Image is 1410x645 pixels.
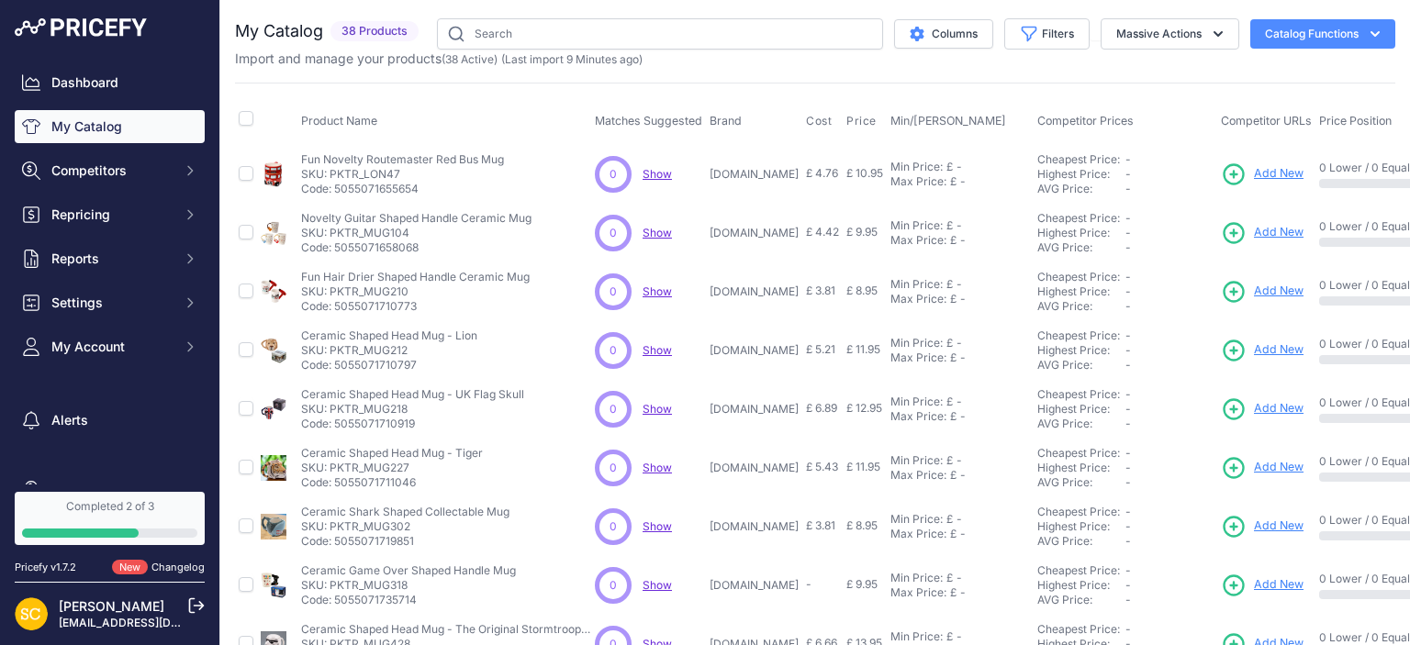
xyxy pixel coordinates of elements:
[950,585,957,600] div: £
[610,284,617,300] span: 0
[112,560,148,575] span: New
[1125,152,1131,166] span: -
[15,330,205,363] button: My Account
[1254,400,1304,417] span: Add New
[1319,114,1392,128] span: Price Position
[1037,299,1125,314] div: AVG Price:
[890,468,946,483] div: Max Price:
[806,518,835,532] span: £ 3.81
[301,343,477,358] p: SKU: PKTR_MUG212
[953,571,962,585] div: -
[437,18,883,50] input: Search
[301,328,477,343] p: Ceramic Shaped Head Mug - Lion
[1037,578,1125,593] div: Highest Price:
[301,114,377,128] span: Product Name
[953,218,962,233] div: -
[806,114,835,128] button: Cost
[950,350,957,365] div: £
[59,616,251,629] a: [EMAIL_ADDRESS][DOMAIN_NAME]
[51,294,172,312] span: Settings
[301,226,532,240] p: SKU: PKTR_MUG104
[1254,165,1304,183] span: Add New
[890,350,946,365] div: Max Price:
[595,114,702,128] span: Matches Suggested
[950,292,957,306] div: £
[643,461,672,474] a: Show
[1037,114,1134,128] span: Competitor Prices
[953,629,962,644] div: -
[957,350,966,365] div: -
[301,358,477,373] p: Code: 5055071710797
[1037,284,1125,299] div: Highest Price:
[1221,220,1304,246] a: Add New
[950,468,957,483] div: £
[15,66,205,99] a: Dashboard
[806,401,837,415] span: £ 6.89
[610,460,617,476] span: 0
[1037,387,1120,401] a: Cheapest Price:
[1254,576,1304,594] span: Add New
[301,299,530,314] p: Code: 5055071710773
[1221,114,1312,128] span: Competitor URLs
[957,174,966,189] div: -
[1101,18,1239,50] button: Massive Actions
[1037,622,1120,636] a: Cheapest Price:
[1037,328,1120,342] a: Cheapest Price:
[846,166,883,180] span: £ 10.95
[643,343,672,357] span: Show
[710,578,799,593] p: [DOMAIN_NAME]
[890,395,943,409] div: Min Price:
[15,492,205,545] a: Completed 2 of 3
[890,629,943,644] div: Min Price:
[643,284,672,298] span: Show
[1037,343,1125,358] div: Highest Price:
[301,417,524,431] p: Code: 5055071710919
[806,342,835,356] span: £ 5.21
[1037,534,1125,549] div: AVG Price:
[1250,19,1395,49] button: Catalog Functions
[1125,402,1131,416] span: -
[301,519,509,534] p: SKU: PKTR_MUG302
[1037,211,1120,225] a: Cheapest Price:
[1125,446,1131,460] span: -
[301,270,530,284] p: Fun Hair Drier Shaped Handle Ceramic Mug
[890,233,946,248] div: Max Price:
[890,336,943,350] div: Min Price:
[301,475,483,490] p: Code: 5055071711046
[1254,459,1304,476] span: Add New
[953,160,962,174] div: -
[1221,514,1304,539] a: Add New
[846,460,880,473] span: £ 11.95
[1125,417,1131,430] span: -
[890,453,943,468] div: Min Price:
[946,512,953,527] div: £
[1125,475,1131,489] span: -
[806,460,838,473] span: £ 5.43
[643,578,672,592] a: Show
[806,114,832,128] span: Cost
[1037,475,1125,490] div: AVG Price:
[442,52,498,66] span: ( )
[1125,328,1131,342] span: -
[946,453,953,468] div: £
[301,152,504,167] p: Fun Novelty Routemaster Red Bus Mug
[1037,270,1120,284] a: Cheapest Price:
[501,52,643,66] span: (Last import 9 Minutes ago)
[610,577,617,594] span: 0
[946,218,953,233] div: £
[1037,593,1125,607] div: AVG Price:
[846,114,877,128] span: Price
[1221,279,1304,305] a: Add New
[610,518,617,535] span: 0
[1125,270,1131,284] span: -
[51,206,172,224] span: Repricing
[643,226,672,239] a: Show
[890,512,943,527] div: Min Price:
[890,277,943,292] div: Min Price:
[710,167,799,182] p: [DOMAIN_NAME]
[953,512,962,527] div: -
[950,527,957,541] div: £
[15,110,205,143] a: My Catalog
